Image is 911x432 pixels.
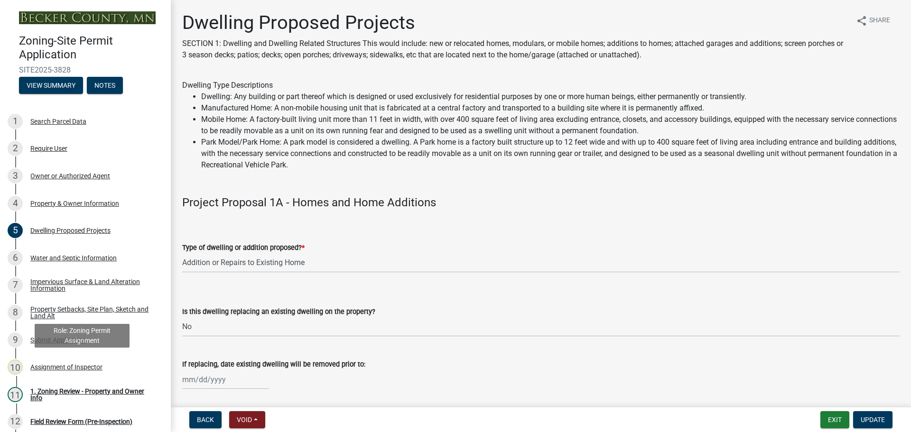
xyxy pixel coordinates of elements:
[229,411,265,428] button: Void
[30,145,67,152] div: Require User
[8,277,23,293] div: 7
[30,388,156,401] div: 1. Zoning Review - Property and Owner Info
[30,200,119,207] div: Property & Owner Information
[30,337,86,343] div: Submit Application
[237,416,252,423] span: Void
[8,250,23,266] div: 6
[30,173,110,179] div: Owner or Authorized Agent
[8,223,23,238] div: 5
[30,278,156,292] div: Impervious Surface & Land Alteration Information
[848,11,898,30] button: shareShare
[30,418,132,425] div: Field Review Form (Pre-Inspection)
[853,411,892,428] button: Update
[182,196,900,210] h4: Project Proposal 1A - Homes and Home Additions
[87,82,123,90] wm-modal-confirm: Notes
[861,416,885,423] span: Update
[201,114,900,137] li: Mobile Home: A factory-built living unit more than 11 feet in width, with over 400 square feet of...
[30,255,117,261] div: Water and Septic Information
[8,332,23,348] div: 9
[30,306,156,319] div: Property Setbacks, Site Plan, Sketch and Land Alt
[19,65,152,74] span: SITE2025-3828
[30,227,111,234] div: Dwelling Proposed Projects
[8,168,23,184] div: 3
[35,324,130,348] div: Role: Zoning Permit Assignment
[182,245,305,251] label: Type of dwelling or addition proposed?
[189,411,222,428] button: Back
[8,359,23,375] div: 10
[19,34,163,62] h4: Zoning-Site Permit Application
[182,370,269,389] input: mm/dd/yyyy
[201,137,900,171] li: Park Model/Park Home: A park model is considered a dwelling. A Park home is a factory built struc...
[869,15,890,27] span: Share
[182,80,900,171] div: Dwelling Type Descriptions
[19,82,83,90] wm-modal-confirm: Summary
[8,196,23,211] div: 4
[30,364,102,370] div: Assignment of Inspector
[8,141,23,156] div: 2
[182,361,365,368] label: If replacing, date existing dwelling will be removed prior to:
[182,309,375,315] label: Is this dwelling replacing an existing dwelling on the property?
[19,11,156,24] img: Becker County, Minnesota
[8,387,23,402] div: 11
[182,38,848,61] p: SECTION 1: Dwelling and Dwelling Related Structures This would include: new or relocated homes, m...
[87,77,123,94] button: Notes
[182,11,848,34] h1: Dwelling Proposed Projects
[197,416,214,423] span: Back
[19,77,83,94] button: View Summary
[201,91,900,102] li: Dwelling: Any building or part thereof which is designed or used exclusively for residential purp...
[30,118,86,125] div: Search Parcel Data
[8,114,23,129] div: 1
[820,411,849,428] button: Exit
[201,102,900,114] li: Manufactured Home: A non-mobile housing unit that is fabricated at a central factory and transpor...
[8,414,23,429] div: 12
[8,305,23,320] div: 8
[856,15,867,27] i: share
